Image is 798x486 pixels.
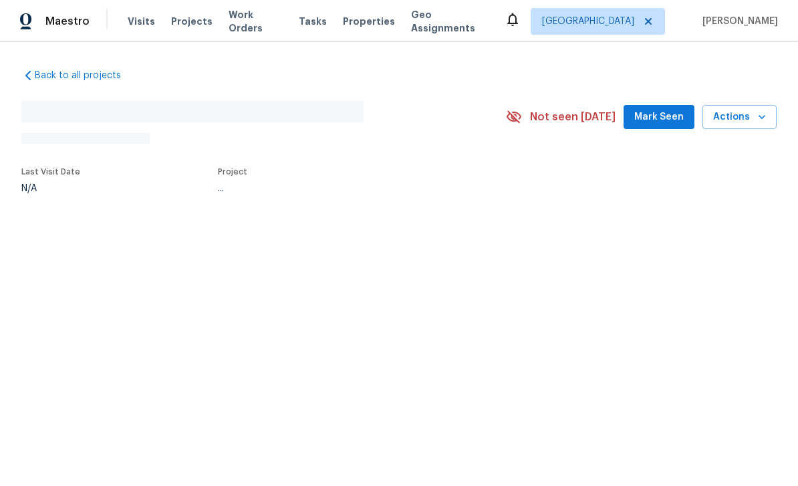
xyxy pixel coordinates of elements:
[229,8,283,35] span: Work Orders
[218,184,475,193] div: ...
[171,15,213,28] span: Projects
[542,15,634,28] span: [GEOGRAPHIC_DATA]
[702,105,777,130] button: Actions
[45,15,90,28] span: Maestro
[713,109,766,126] span: Actions
[218,168,247,176] span: Project
[21,69,150,82] a: Back to all projects
[624,105,694,130] button: Mark Seen
[21,184,80,193] div: N/A
[343,15,395,28] span: Properties
[634,109,684,126] span: Mark Seen
[128,15,155,28] span: Visits
[530,110,616,124] span: Not seen [DATE]
[411,8,489,35] span: Geo Assignments
[299,17,327,26] span: Tasks
[697,15,778,28] span: [PERSON_NAME]
[21,168,80,176] span: Last Visit Date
